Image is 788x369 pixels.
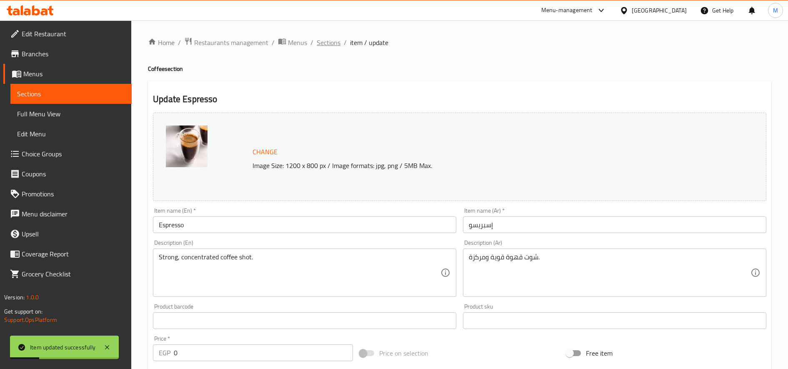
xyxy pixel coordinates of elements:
[3,44,132,64] a: Branches
[773,6,778,15] span: M
[310,38,313,48] li: /
[317,38,340,48] a: Sections
[22,209,125,219] span: Menu disclaimer
[541,5,593,15] div: Menu-management
[153,93,766,105] h2: Update Espresso
[22,189,125,199] span: Promotions
[3,184,132,204] a: Promotions
[159,253,440,293] textarea: Strong, concentrated coffee shot.
[469,253,750,293] textarea: شوت قهوة قوية ومركزة.
[3,244,132,264] a: Coverage Report
[148,65,771,73] h4: Coffee section
[22,249,125,259] span: Coverage Report
[379,348,428,358] span: Price on selection
[10,104,132,124] a: Full Menu View
[22,29,125,39] span: Edit Restaurant
[10,84,132,104] a: Sections
[26,292,39,303] span: 1.0.0
[272,38,275,48] li: /
[253,146,278,158] span: Change
[3,144,132,164] a: Choice Groups
[22,169,125,179] span: Coupons
[22,49,125,59] span: Branches
[10,124,132,144] a: Edit Menu
[22,269,125,279] span: Grocery Checklist
[586,348,613,358] span: Free item
[288,38,307,48] span: Menus
[166,126,208,167] img: ESPRESSO638914639833375030.jpg
[23,69,125,79] span: Menus
[148,38,175,48] a: Home
[3,224,132,244] a: Upsell
[148,37,771,48] nav: breadcrumb
[249,143,281,161] button: Change
[178,38,181,48] li: /
[30,343,95,352] div: Item updated successfully
[17,89,125,99] span: Sections
[3,24,132,44] a: Edit Restaurant
[153,216,456,233] input: Enter name En
[3,264,132,284] a: Grocery Checklist
[4,292,25,303] span: Version:
[159,348,170,358] p: EGP
[4,314,57,325] a: Support.OpsPlatform
[17,109,125,119] span: Full Menu View
[463,312,766,329] input: Please enter product sku
[3,64,132,84] a: Menus
[344,38,347,48] li: /
[4,306,43,317] span: Get support on:
[22,229,125,239] span: Upsell
[632,6,687,15] div: [GEOGRAPHIC_DATA]
[153,312,456,329] input: Please enter product barcode
[3,164,132,184] a: Coupons
[350,38,388,48] span: item / update
[463,216,766,233] input: Enter name Ar
[194,38,268,48] span: Restaurants management
[3,204,132,224] a: Menu disclaimer
[278,37,307,48] a: Menus
[17,129,125,139] span: Edit Menu
[174,344,353,361] input: Please enter price
[184,37,268,48] a: Restaurants management
[249,161,690,171] p: Image Size: 1200 x 800 px / Image formats: jpg, png / 5MB Max.
[22,149,125,159] span: Choice Groups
